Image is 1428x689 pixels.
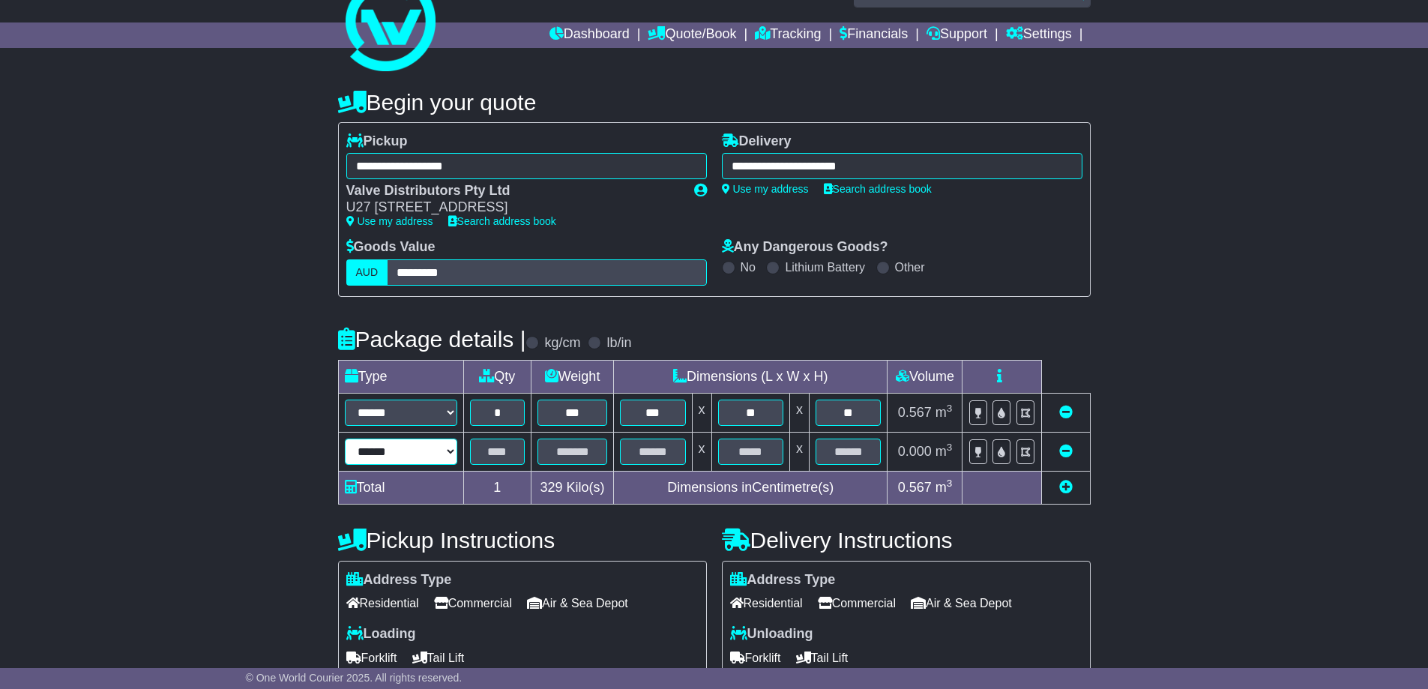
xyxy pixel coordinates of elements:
td: Weight [531,360,614,393]
td: x [692,393,711,432]
span: m [936,405,953,420]
a: Use my address [346,215,433,227]
td: 1 [463,471,531,504]
td: Dimensions in Centimetre(s) [614,471,888,504]
span: © One World Courier 2025. All rights reserved. [246,672,463,684]
span: Forklift [346,646,397,670]
a: Dashboard [549,22,630,48]
span: 329 [540,480,563,495]
td: x [692,432,711,471]
label: lb/in [606,335,631,352]
sup: 3 [947,478,953,489]
div: Valve Distributors Pty Ltd [346,183,679,199]
span: Tail Lift [796,646,849,670]
span: Residential [346,592,419,615]
span: Tail Lift [412,646,465,670]
td: Qty [463,360,531,393]
label: Unloading [730,626,813,643]
span: m [936,480,953,495]
label: Other [895,260,925,274]
a: Settings [1006,22,1072,48]
label: Goods Value [346,239,436,256]
span: m [936,444,953,459]
td: Type [338,360,463,393]
span: 0.567 [898,480,932,495]
a: Add new item [1059,480,1073,495]
td: Volume [888,360,962,393]
a: Financials [840,22,908,48]
span: Commercial [434,592,512,615]
div: U27 [STREET_ADDRESS] [346,199,679,216]
h4: Package details | [338,327,526,352]
span: 0.000 [898,444,932,459]
a: Support [927,22,987,48]
a: Remove this item [1059,405,1073,420]
td: x [789,432,809,471]
a: Search address book [824,183,932,195]
span: Air & Sea Depot [527,592,628,615]
a: Use my address [722,183,809,195]
sup: 3 [947,403,953,414]
label: Pickup [346,133,408,150]
span: Air & Sea Depot [911,592,1012,615]
h4: Pickup Instructions [338,528,707,553]
span: Commercial [818,592,896,615]
label: No [741,260,756,274]
label: Any Dangerous Goods? [722,239,888,256]
td: x [789,393,809,432]
span: 0.567 [898,405,932,420]
sup: 3 [947,442,953,453]
a: Quote/Book [648,22,736,48]
a: Remove this item [1059,444,1073,459]
label: Address Type [730,572,836,589]
a: Tracking [755,22,821,48]
span: Forklift [730,646,781,670]
label: Loading [346,626,416,643]
td: Kilo(s) [531,471,614,504]
label: Delivery [722,133,792,150]
td: Dimensions (L x W x H) [614,360,888,393]
label: Lithium Battery [785,260,865,274]
label: Address Type [346,572,452,589]
label: kg/cm [544,335,580,352]
label: AUD [346,259,388,286]
h4: Begin your quote [338,90,1091,115]
span: Residential [730,592,803,615]
td: Total [338,471,463,504]
a: Search address book [448,215,556,227]
h4: Delivery Instructions [722,528,1091,553]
